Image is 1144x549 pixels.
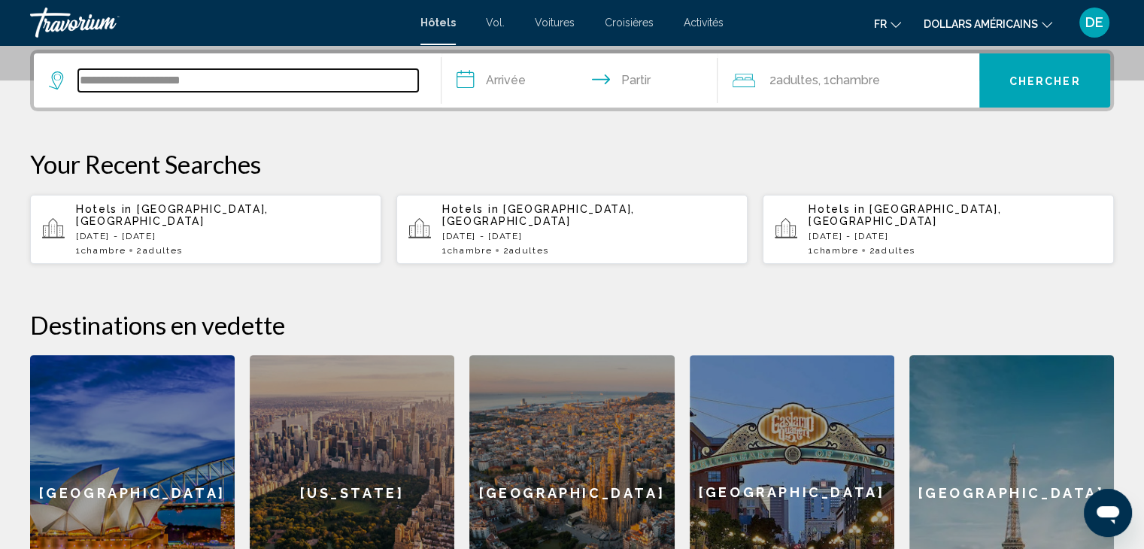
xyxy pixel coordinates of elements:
a: Croisières [605,17,654,29]
button: Hotels in [GEOGRAPHIC_DATA], [GEOGRAPHIC_DATA][DATE] - [DATE]1Chambre2Adultes [396,194,748,265]
span: Adultes [143,245,183,256]
h2: Destinations en vedette [30,310,1114,340]
font: adultes [775,73,818,87]
button: Chercher [979,53,1110,108]
font: , 1 [818,73,829,87]
div: Widget de recherche [34,53,1110,108]
font: dollars américains [924,18,1038,30]
p: Your Recent Searches [30,149,1114,179]
span: 1 [442,245,492,256]
span: [GEOGRAPHIC_DATA], [GEOGRAPHIC_DATA] [442,203,635,227]
p: [DATE] - [DATE] [809,231,1102,241]
span: Hotels in [76,203,132,215]
a: Hôtels [420,17,456,29]
span: Adultes [875,245,915,256]
font: Chercher [1009,75,1081,87]
span: Chambre [448,245,493,256]
span: 1 [809,245,858,256]
span: Chambre [81,245,126,256]
p: [DATE] - [DATE] [76,231,369,241]
button: Changer de devise [924,13,1052,35]
button: Changer de langue [874,13,901,35]
span: Adultes [509,245,549,256]
p: [DATE] - [DATE] [442,231,736,241]
span: 2 [136,245,182,256]
button: Menu utilisateur [1075,7,1114,38]
a: Activités [684,17,724,29]
font: DE [1085,14,1103,30]
span: Hotels in [809,203,865,215]
span: [GEOGRAPHIC_DATA], [GEOGRAPHIC_DATA] [809,203,1001,227]
a: Vol. [486,17,505,29]
span: 2 [502,245,548,256]
font: fr [874,18,887,30]
button: Voyageurs : 2 adultes, 0 enfants [718,53,979,108]
button: Hotels in [GEOGRAPHIC_DATA], [GEOGRAPHIC_DATA][DATE] - [DATE]1Chambre2Adultes [30,194,381,265]
a: Travorium [30,8,405,38]
span: 2 [869,245,915,256]
span: Hotels in [442,203,499,215]
span: [GEOGRAPHIC_DATA], [GEOGRAPHIC_DATA] [76,203,269,227]
button: Hotels in [GEOGRAPHIC_DATA], [GEOGRAPHIC_DATA][DATE] - [DATE]1Chambre2Adultes [763,194,1114,265]
button: Dates d'arrivée et de départ [442,53,718,108]
font: Chambre [829,73,879,87]
font: 2 [769,73,775,87]
span: Chambre [814,245,859,256]
span: 1 [76,245,126,256]
iframe: Bouton de lancement de la fenêtre de messagerie [1084,489,1132,537]
a: Voitures [535,17,575,29]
